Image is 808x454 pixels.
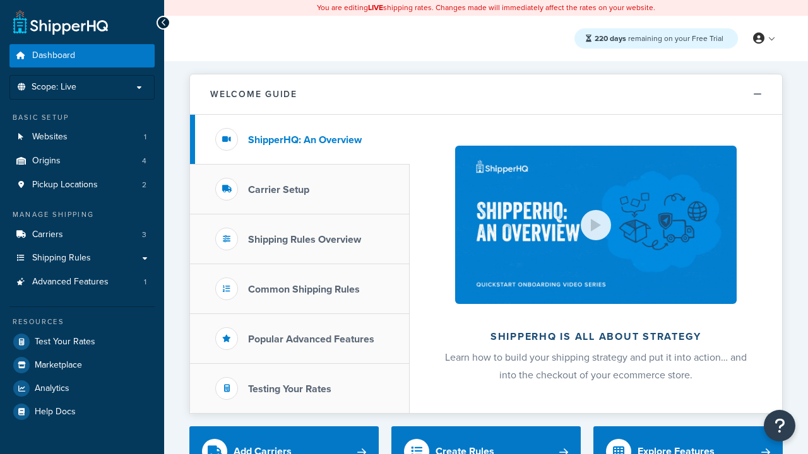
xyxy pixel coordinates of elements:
[144,132,146,143] span: 1
[9,125,155,149] a: Websites1
[9,149,155,173] a: Origins4
[32,230,63,240] span: Carriers
[142,230,146,240] span: 3
[32,50,75,61] span: Dashboard
[32,180,98,190] span: Pickup Locations
[35,337,95,347] span: Test Your Rates
[455,146,737,304] img: ShipperHQ is all about strategy
[9,330,155,353] a: Test Your Rates
[32,132,68,143] span: Websites
[443,331,749,342] h2: ShipperHQ is all about strategy
[248,184,309,195] h3: Carrier Setup
[9,223,155,247] li: Carriers
[595,33,723,44] span: remaining on your Free Trial
[9,44,155,67] a: Dashboard
[35,360,82,371] span: Marketplace
[32,253,91,264] span: Shipping Rules
[190,74,782,115] button: Welcome Guide
[35,407,76,417] span: Help Docs
[32,277,109,288] span: Advanced Features
[9,247,155,270] a: Shipping Rules
[595,33,626,44] strong: 220 days
[248,234,361,245] h3: Shipping Rules Overview
[144,277,146,288] span: 1
[9,317,155,327] div: Resources
[9,223,155,247] a: Carriers3
[32,156,61,166] span: Origins
[210,90,297,99] h2: Welcome Guide
[9,377,155,400] a: Analytics
[764,410,795,441] button: Open Resource Center
[9,400,155,423] a: Help Docs
[9,112,155,123] div: Basic Setup
[248,284,360,295] h3: Common Shipping Rules
[248,134,362,146] h3: ShipperHQ: An Overview
[142,156,146,166] span: 4
[9,149,155,173] li: Origins
[9,173,155,197] li: Pickup Locations
[9,209,155,220] div: Manage Shipping
[9,271,155,294] li: Advanced Features
[35,383,69,394] span: Analytics
[368,2,383,13] b: LIVE
[9,125,155,149] li: Websites
[32,82,76,93] span: Scope: Live
[9,354,155,376] a: Marketplace
[248,383,331,395] h3: Testing Your Rates
[142,180,146,190] span: 2
[9,173,155,197] a: Pickup Locations2
[9,271,155,294] a: Advanced Features1
[445,350,747,382] span: Learn how to build your shipping strategy and put it into action… and into the checkout of your e...
[248,334,374,345] h3: Popular Advanced Features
